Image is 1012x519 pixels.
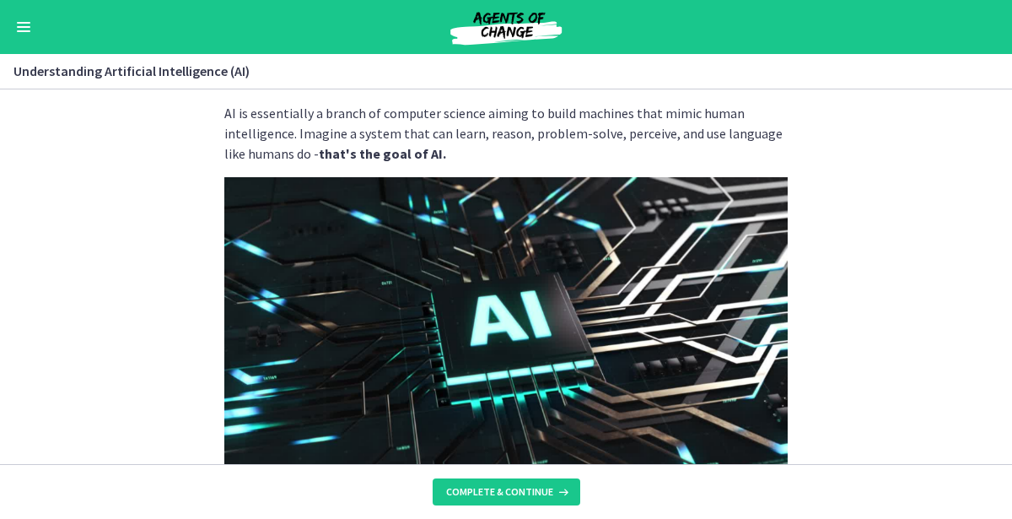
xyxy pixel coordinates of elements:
[224,103,788,164] p: AI is essentially a branch of computer science aiming to build machines that mimic human intellig...
[446,485,553,499] span: Complete & continue
[405,7,607,47] img: Agents of Change
[319,145,446,162] strong: that's the goal of AI.
[433,478,580,505] button: Complete & continue
[224,177,788,495] img: Black_Minimalist_Modern_AI_Robot_Presentation_%281%29.png
[13,61,978,81] h3: Understanding Artificial Intelligence (AI)
[13,17,34,37] button: Enable menu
